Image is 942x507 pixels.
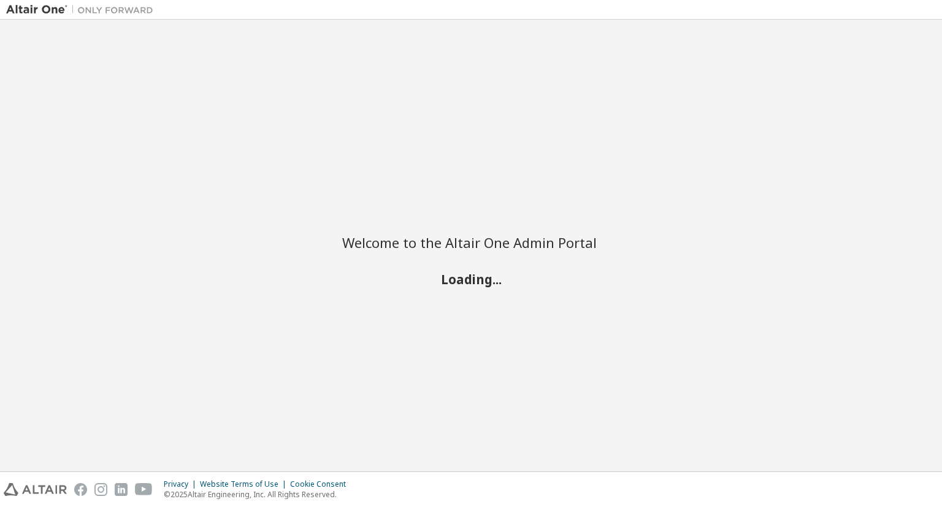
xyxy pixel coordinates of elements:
[74,483,87,496] img: facebook.svg
[164,489,353,500] p: © 2025 Altair Engineering, Inc. All Rights Reserved.
[200,479,290,489] div: Website Terms of Use
[135,483,153,496] img: youtube.svg
[94,483,107,496] img: instagram.svg
[290,479,353,489] div: Cookie Consent
[4,483,67,496] img: altair_logo.svg
[342,271,600,287] h2: Loading...
[115,483,128,496] img: linkedin.svg
[164,479,200,489] div: Privacy
[6,4,159,16] img: Altair One
[342,234,600,251] h2: Welcome to the Altair One Admin Portal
